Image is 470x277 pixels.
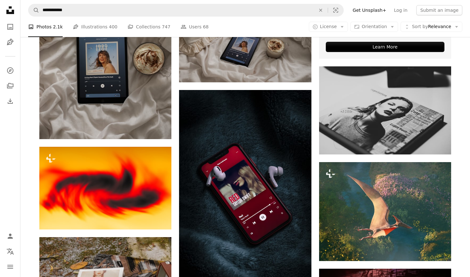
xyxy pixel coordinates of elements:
a: Download History [4,95,17,108]
a: Get Unsplash+ [349,5,390,15]
a: a tablet sitting on a bed next to a cup of coffee [179,35,311,41]
form: Find visuals sitewide [28,4,344,17]
button: Visual search [328,4,343,16]
img: Taylor Swift album [319,66,451,154]
a: a tablet sitting on top of a bed next to a cup of coffee [39,54,171,59]
a: A pterodactyl flies above a lush landscape. [319,208,451,214]
button: Submit an image [416,5,462,15]
span: Orientation [362,24,387,29]
div: Learn More [326,42,444,52]
button: Menu [4,260,17,273]
a: Log in [390,5,411,15]
a: Photos [4,20,17,33]
a: Collections 747 [128,17,170,37]
img: A blurry image of a red and black bird [39,147,171,229]
button: Search Unsplash [28,4,39,16]
button: Clear [314,4,328,16]
span: 68 [203,23,209,30]
a: Explore [4,64,17,77]
span: License [320,24,337,29]
button: License [309,22,348,32]
a: Collections [4,79,17,92]
span: 747 [162,23,170,30]
a: Illustrations 400 [73,17,117,37]
span: Sort by [412,24,428,29]
span: Relevance [412,24,451,30]
button: Orientation [350,22,398,32]
button: Language [4,245,17,258]
img: A pterodactyl flies above a lush landscape. [319,162,451,261]
a: Illustrations [4,36,17,49]
a: Log in / Sign up [4,230,17,243]
a: Users 68 [181,17,209,37]
span: 400 [109,23,118,30]
a: Taylor Swift album [319,107,451,113]
button: Sort byRelevance [401,22,462,32]
a: A blurry image of a red and black bird [39,185,171,191]
a: Home — Unsplash [4,4,17,18]
a: red iphone 5 c on black textile [179,191,311,197]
